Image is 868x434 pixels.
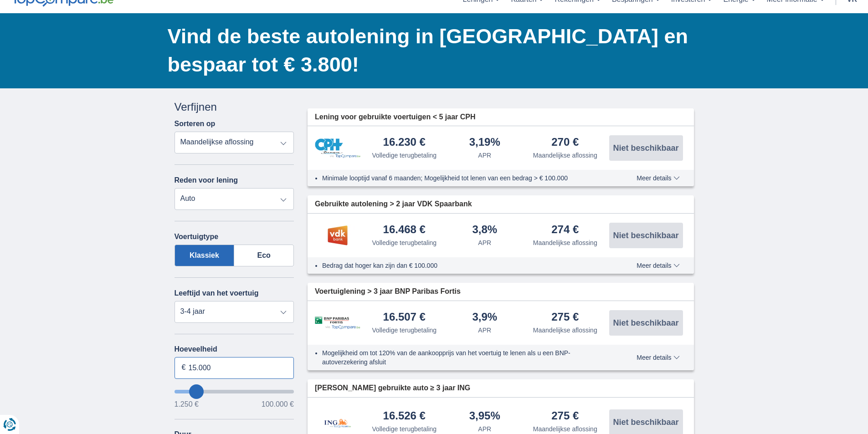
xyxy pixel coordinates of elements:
font: 3,19% [469,136,500,148]
font: APR [478,425,491,433]
font: Reden voor lening [175,176,238,184]
button: Niet beschikbaar [609,310,683,336]
font: Hoeveelheid [175,345,217,353]
button: Meer details [630,262,686,269]
font: Maandelijkse aflossing [533,425,597,433]
font: 3,9% [472,311,497,323]
font: Volledige terugbetaling [372,239,437,246]
font: Maandelijkse aflossing [533,152,597,159]
font: 270 € [551,136,579,148]
font: Meer details [637,174,671,182]
font: 100.000 € [262,400,294,408]
font: 16.526 € [383,409,426,422]
font: 16.507 € [383,311,426,323]
img: BNP Paribas Fortis persoonlijke lening [315,317,360,330]
font: Sorteren op [175,120,216,128]
font: Vind de beste autolening in [GEOGRAPHIC_DATA] en bespaar tot € 3.800! [168,25,688,76]
img: Persoonlijke lening van VDK bank [315,224,360,247]
font: Gebruikte autolening > 2 jaar VDK Spaarbank [315,200,472,208]
font: Meer details [637,354,671,361]
font: Meer details [637,262,671,269]
font: 3,95% [469,409,500,422]
font: Niet beschikbaar [613,418,678,427]
font: Maandelijkse aflossing [533,239,597,246]
font: Leeftijd van het voertuig [175,289,259,297]
font: Niet beschikbaar [613,231,678,240]
font: Minimale looptijd vanaf 6 maanden; Mogelijkheid tot lenen van een bedrag > € 100.000 [322,174,568,182]
font: € [182,363,186,371]
font: 274 € [551,223,579,235]
font: 16.468 € [383,223,426,235]
button: Niet beschikbaar [609,135,683,161]
font: Voertuigtype [175,233,219,240]
font: 3,8% [472,223,497,235]
font: 275 € [551,311,579,323]
font: Lening voor gebruikte voertuigen < 5 jaar CPH [315,113,476,121]
font: Eco [257,251,270,259]
button: Meer details [630,174,686,182]
button: Niet beschikbaar [609,223,683,248]
font: 16.230 € [383,136,426,148]
font: Volledige terugbetaling [372,425,437,433]
font: [PERSON_NAME] gebruikte auto ≥ 3 jaar ING [315,384,470,392]
font: Verfijnen [175,101,217,113]
font: Volledige terugbetaling [372,327,437,334]
font: Niet beschikbaar [613,143,678,153]
font: Niet beschikbaar [613,318,678,327]
font: APR [478,327,491,334]
font: 275 € [551,409,579,422]
font: Voertuiglening > 3 jaar BNP Paribas Fortis [315,287,461,295]
font: 1.250 € [175,400,199,408]
font: Klassiek [190,251,219,259]
font: Bedrag dat hoger kan zijn dan € 100.000 [322,262,437,269]
input: willenlenen [175,390,294,393]
font: Volledige terugbetaling [372,152,437,159]
font: APR [478,152,491,159]
img: Persoonlijke lening van CPH Bank [315,138,360,158]
font: Mogelijkheid om tot 120% van de aankoopprijs van het voertuig te lenen als u een BNP-autoverzeker... [322,349,570,366]
font: APR [478,239,491,246]
button: Meer details [630,354,686,361]
font: Maandelijkse aflossing [533,327,597,334]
